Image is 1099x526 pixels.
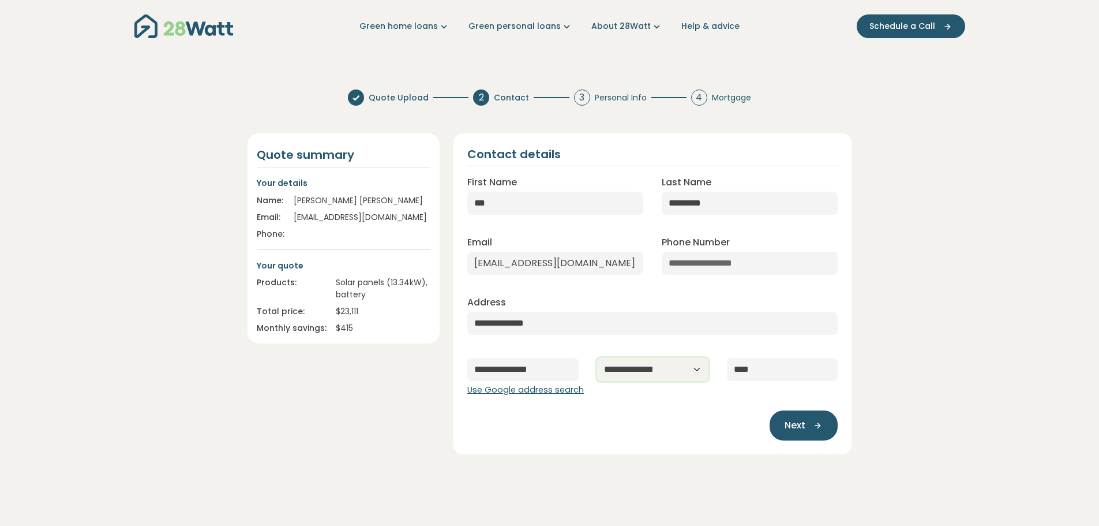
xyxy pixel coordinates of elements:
[134,14,233,38] img: 28Watt
[494,92,529,104] span: Contact
[770,411,838,441] button: Next
[294,211,430,223] div: [EMAIL_ADDRESS][DOMAIN_NAME]
[691,89,707,106] div: 4
[294,195,430,207] div: [PERSON_NAME] [PERSON_NAME]
[681,20,740,32] a: Help & advice
[257,277,327,301] div: Products:
[257,195,284,207] div: Name:
[574,89,590,106] div: 3
[869,20,935,32] span: Schedule a Call
[467,236,492,249] label: Email
[336,277,430,301] div: Solar panels (13.34kW), battery
[591,20,663,32] a: About 28Watt
[257,259,430,272] p: Your quote
[369,92,429,104] span: Quote Upload
[134,12,965,41] nav: Main navigation
[257,177,430,189] p: Your details
[467,147,561,161] h2: Contact details
[336,322,430,334] div: $ 415
[336,305,430,318] div: $ 23,111
[712,92,751,104] span: Mortgage
[467,384,584,397] button: Use Google address search
[257,305,327,318] div: Total price:
[785,419,805,432] span: Next
[468,20,573,32] a: Green personal loans
[467,176,517,189] label: First Name
[257,228,284,240] div: Phone:
[257,147,430,162] h4: Quote summary
[662,236,730,249] label: Phone Number
[662,176,711,189] label: Last Name
[257,211,284,223] div: Email:
[467,252,643,275] input: Enter email
[473,89,489,106] div: 2
[467,296,506,309] label: Address
[857,14,965,38] button: Schedule a Call
[595,92,647,104] span: Personal Info
[359,20,450,32] a: Green home loans
[257,322,327,334] div: Monthly savings:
